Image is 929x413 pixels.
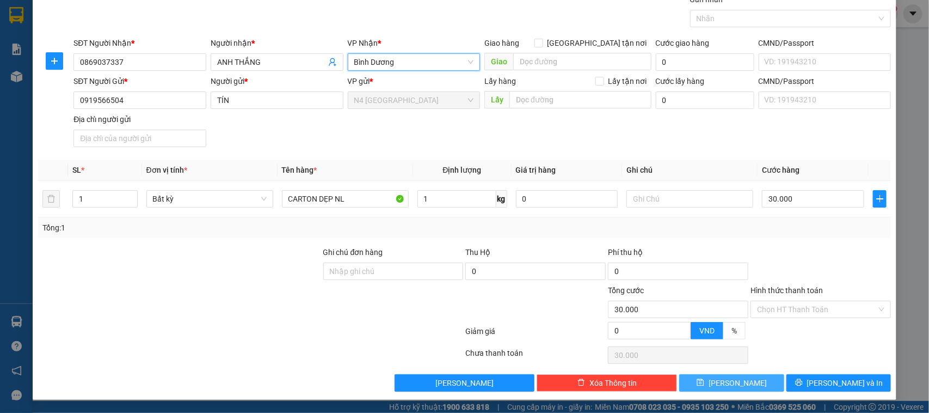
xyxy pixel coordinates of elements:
[465,325,607,344] div: Giảm giá
[537,374,677,392] button: deleteXóa Thông tin
[604,75,651,87] span: Lấy tận nơi
[354,92,474,108] span: N4 Bình Phước
[72,166,81,174] span: SL
[443,166,482,174] span: Định lượng
[731,326,737,335] span: %
[786,374,891,392] button: printer[PERSON_NAME] và In
[484,91,509,108] span: Lấy
[656,92,754,109] input: Cước lấy hàng
[484,39,519,47] span: Giao hàng
[795,379,803,387] span: printer
[626,190,753,208] input: Ghi Chú
[873,195,886,203] span: plus
[323,263,464,280] input: Ghi chú đơn hàng
[759,75,891,87] div: CMND/Passport
[697,379,704,387] span: save
[709,377,767,389] span: [PERSON_NAME]
[577,379,585,387] span: delete
[354,54,474,70] span: Bình Dương
[211,37,343,49] div: Người nhận
[323,248,383,257] label: Ghi chú đơn hàng
[513,53,651,70] input: Dọc đường
[282,190,409,208] input: VD: Bàn, Ghế
[873,190,887,208] button: plus
[656,53,754,71] input: Cước giao hàng
[699,326,715,335] span: VND
[762,166,799,174] span: Cước hàng
[622,160,758,181] th: Ghi chú
[465,248,490,257] span: Thu Hộ
[153,191,267,207] span: Bất kỳ
[509,91,651,108] input: Dọc đường
[73,75,206,87] div: SĐT Người Gửi
[42,222,359,234] div: Tổng: 1
[759,37,891,49] div: CMND/Passport
[73,130,206,147] input: Địa chỉ của người gửi
[465,347,607,366] div: Chưa thanh toán
[46,57,63,65] span: plus
[608,286,644,295] span: Tổng cước
[395,374,535,392] button: [PERSON_NAME]
[348,39,378,47] span: VP Nhận
[348,75,481,87] div: VP gửi
[608,246,748,263] div: Phí thu hộ
[146,166,187,174] span: Đơn vị tính
[42,190,60,208] button: delete
[328,58,337,66] span: user-add
[211,75,343,87] div: Người gửi
[46,52,63,70] button: plus
[656,77,705,86] label: Cước lấy hàng
[589,377,637,389] span: Xóa Thông tin
[807,377,883,389] span: [PERSON_NAME] và In
[750,286,823,295] label: Hình thức thanh toán
[435,377,494,389] span: [PERSON_NAME]
[484,53,513,70] span: Giao
[484,77,516,86] span: Lấy hàng
[656,39,710,47] label: Cước giao hàng
[73,113,206,125] div: Địa chỉ người gửi
[496,190,507,208] span: kg
[516,190,618,208] input: 0
[543,37,651,49] span: [GEOGRAPHIC_DATA] tận nơi
[516,166,556,174] span: Giá trị hàng
[73,37,206,49] div: SĐT Người Nhận
[679,374,784,392] button: save[PERSON_NAME]
[282,166,317,174] span: Tên hàng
